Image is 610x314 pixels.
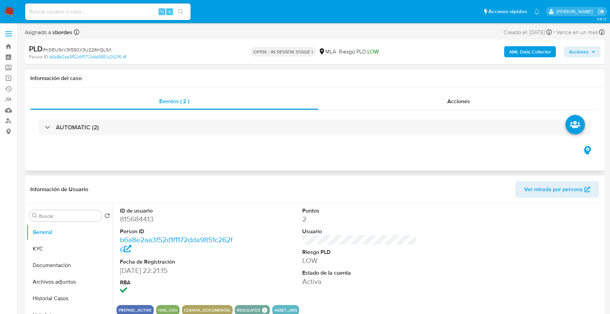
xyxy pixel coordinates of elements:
button: search-icon [174,7,188,17]
b: sbordes [51,28,72,36]
button: Acciones [564,46,600,57]
button: Volver al orden por defecto [104,213,110,220]
a: Notificaciones [534,9,540,14]
button: AML Data Collector [504,46,556,57]
b: PLD [29,43,43,54]
a: Salir [598,8,605,15]
dt: Riesgo PLD [302,248,417,256]
dd: LOW [302,256,417,265]
span: ⌥ [159,8,164,15]
button: Ver mirada por persona [515,181,599,198]
span: Riesgo PLD: [339,48,379,56]
button: Historial Casos [27,290,113,307]
b: Person ID [29,54,48,60]
h1: Información del caso [30,75,599,82]
input: Buscar [39,213,99,219]
button: Archivos adjuntos [27,274,113,290]
button: KYC [27,241,113,257]
button: Documentación [27,257,113,274]
span: Eventos ( 2 ) [159,97,189,105]
div: AUTOMATIC (2) [39,119,591,135]
dt: Puntos [302,207,417,215]
span: s [169,8,171,15]
dd: 815684413 [120,214,235,224]
input: Buscar usuario o caso... [25,7,191,16]
span: Acciones [447,97,470,105]
dt: Usuario [302,228,417,235]
span: - [553,28,555,37]
span: Vence en un mes [556,29,598,36]
button: Buscar [32,213,38,218]
span: Accesos rápidos [488,8,527,15]
span: Ver mirada por persona [524,181,583,198]
dd: [DATE] 22:21:15 [120,266,235,275]
span: LOW [367,48,379,56]
div: Creado el: [DATE] [504,28,552,37]
button: General [27,224,113,241]
a: b6a8e2aa3f52d1f1172dda9851c262f6 [49,54,126,60]
dt: Fecha de Registración [120,258,235,266]
dt: Person ID [120,228,235,235]
p: stefania.bordes@mercadolibre.com [556,8,595,15]
dt: Estado de la cuenta [302,269,417,277]
a: b6a8e2aa3f52d1f1172dda9851c262f6 [120,235,233,254]
h3: AUTOMATIC (2) [56,124,99,131]
span: Acciones [569,46,589,57]
div: MLA [318,48,336,56]
dd: 2 [302,214,417,224]
b: AML Data Collector [509,46,551,57]
span: # h3lEU9xV3t5S0X3U226hQLSX [43,46,112,53]
h1: Información de Usuario [30,186,88,193]
span: Asignado a [25,29,72,36]
p: OPEN - IN REVIEW STAGE I [251,47,316,57]
dd: Activa [302,277,417,286]
dt: RBA [120,279,235,286]
dt: ID de usuario [120,207,235,215]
